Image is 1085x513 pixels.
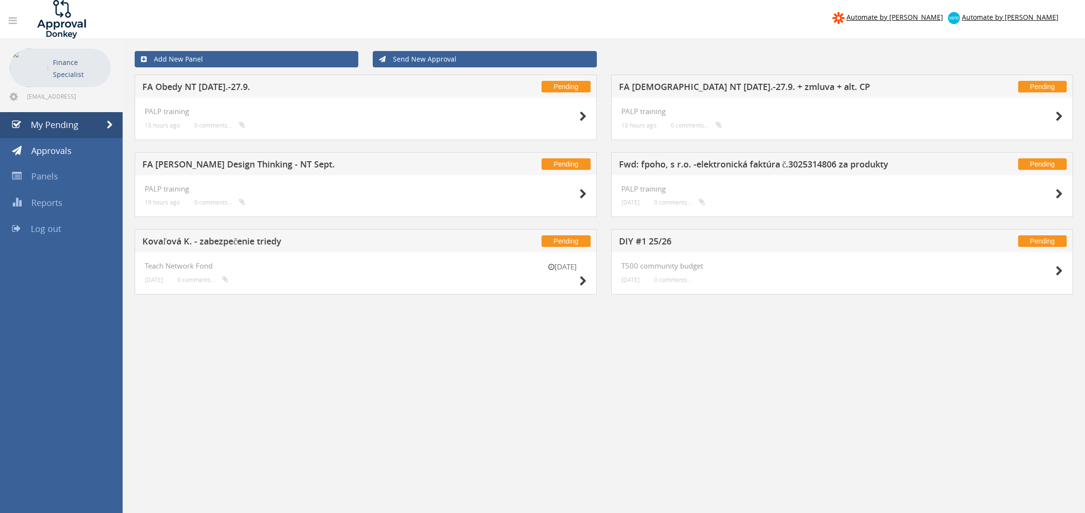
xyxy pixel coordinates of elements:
p: Finance Specialist [53,56,106,80]
h4: T500 community budget [621,262,1063,270]
span: Automate by [PERSON_NAME] [846,13,943,22]
small: 19 hours ago [145,199,180,206]
small: 18 hours ago [145,122,180,129]
small: [DATE] [621,276,640,283]
span: Pending [542,158,590,170]
small: 0 comments... [194,122,245,129]
h4: PALP training [621,107,1063,115]
h5: FA Obedy NT [DATE].-27.9. [142,82,455,94]
h4: PALP training [145,107,587,115]
span: Reports [31,197,63,208]
small: 0 comments... [194,199,245,206]
h4: PALP training [621,185,1063,193]
small: [DATE] [621,199,640,206]
img: xero-logo.png [948,12,960,24]
span: Pending [1018,235,1067,247]
small: 0 comments... [671,122,722,129]
span: Pending [542,81,590,92]
h5: FA [DEMOGRAPHIC_DATA] NT [DATE].-27.9. + zmluva + alt. CP [619,82,932,94]
span: Pending [1018,81,1067,92]
span: Approvals [31,145,72,156]
small: 0 comments... [654,199,705,206]
h5: Kovaľová K. - zabezpečenie triedy [142,237,455,249]
a: Add New Panel [135,51,358,67]
span: Pending [1018,158,1067,170]
small: 18 hours ago [621,122,656,129]
small: 0 comments... [177,276,228,283]
span: Pending [542,235,590,247]
small: 0 comments... [654,276,692,283]
span: My Pending [31,119,78,130]
small: [DATE] [145,276,163,283]
small: [DATE] [539,262,587,272]
span: Panels [31,170,58,182]
h4: Teach Network Fond [145,262,587,270]
h5: Fwd: fpoho, s r.o. -elektronická faktúra č.3025314806 za produkty [619,160,932,172]
span: Automate by [PERSON_NAME] [962,13,1059,22]
span: Log out [31,223,61,234]
span: [EMAIL_ADDRESS][DOMAIN_NAME] [27,92,109,100]
h5: DIY #1 25/26 [619,237,932,249]
h5: FA [PERSON_NAME] Design Thinking - NT Sept. [142,160,455,172]
a: Send New Approval [373,51,596,67]
h4: PALP training [145,185,587,193]
img: zapier-logomark.png [833,12,845,24]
